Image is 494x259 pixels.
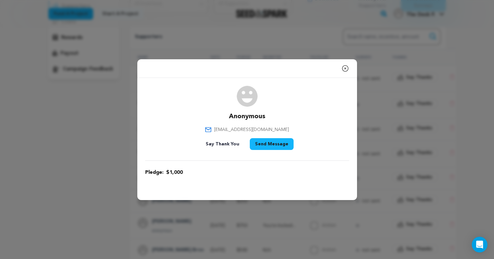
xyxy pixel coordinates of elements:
button: Say Thank You [200,138,245,150]
span: [EMAIL_ADDRESS][DOMAIN_NAME] [214,126,289,133]
button: Send Message [250,138,294,150]
img: user.png [237,86,258,107]
div: Open Intercom Messenger [472,237,487,252]
span: Pledge: [145,169,163,176]
p: Anonymous [229,112,265,121]
span: $1,000 [166,169,183,176]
